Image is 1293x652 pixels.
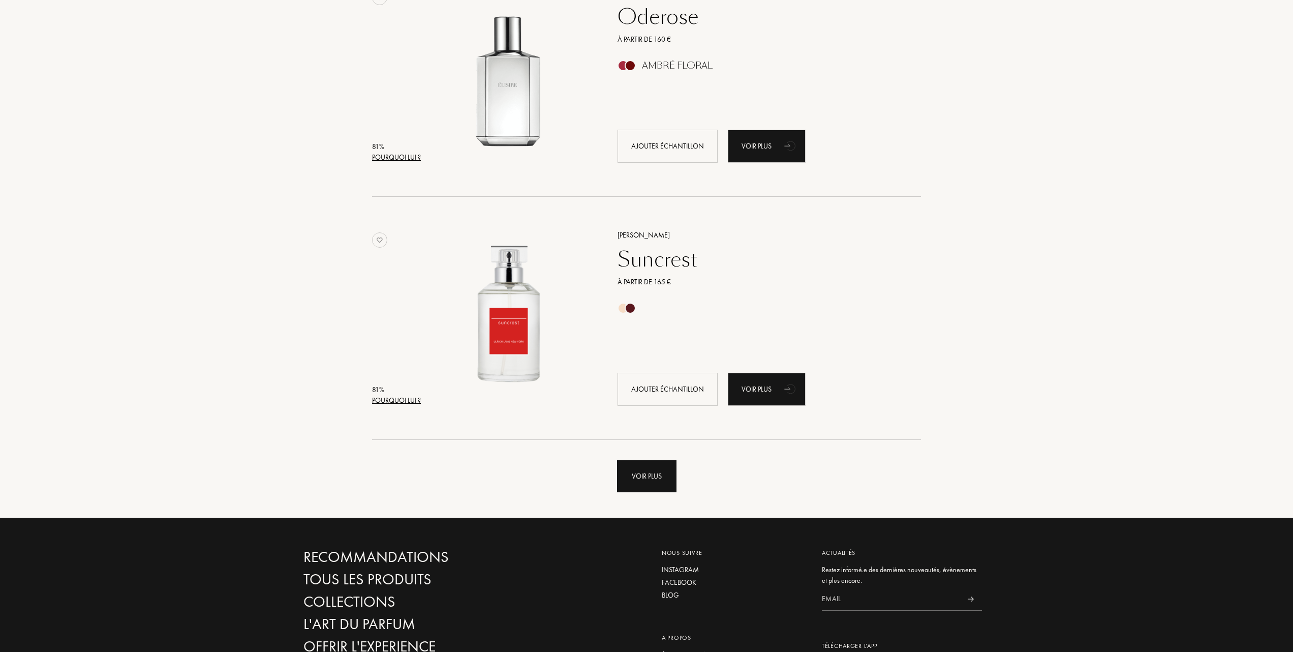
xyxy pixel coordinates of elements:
div: Pourquoi lui ? [372,152,421,163]
div: Voir plus [728,130,806,163]
a: Blog [662,590,807,601]
a: À partir de 160 € [610,34,906,45]
div: Restez informé.e des dernières nouveautés, évènements et plus encore. [822,565,982,586]
a: Tous les produits [303,571,522,588]
a: Voir plusanimation [728,373,806,406]
a: Instagram [662,565,807,575]
div: Pourquoi lui ? [372,395,421,406]
a: Collections [303,593,522,611]
input: Email [822,588,959,611]
a: À partir de 165 € [610,277,906,287]
div: animation [781,378,801,399]
div: Ambré Floral [642,60,713,71]
div: 81 % [372,384,421,395]
a: Facebook [662,577,807,588]
div: 81 % [372,141,421,152]
div: A propos [662,633,807,642]
a: Voir plusanimation [728,130,806,163]
a: Suncrest [610,247,906,272]
div: Télécharger L’app [822,641,982,650]
a: [PERSON_NAME] [610,230,906,241]
img: no_like_p.png [372,232,387,248]
div: Voir plus [617,460,676,492]
div: Nous suivre [662,548,807,557]
div: animation [781,135,801,156]
a: Oderose [610,5,906,29]
div: Ajouter échantillon [618,130,718,163]
a: Suncrest Ulrich Lang [424,217,602,417]
img: Suncrest Ulrich Lang [424,228,594,398]
div: Ajouter échantillon [618,373,718,406]
div: Actualités [822,548,982,557]
a: L'Art du Parfum [303,615,522,633]
a: Ambré Floral [610,63,906,74]
img: news_send.svg [967,597,974,602]
div: Voir plus [728,373,806,406]
a: Recommandations [303,548,522,566]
